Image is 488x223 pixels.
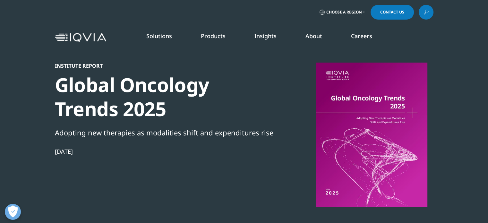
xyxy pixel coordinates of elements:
div: Institute Report [55,63,275,69]
div: Adopting new therapies as modalities shift and expenditures rise [55,127,275,138]
a: Contact Us [371,5,414,20]
nav: Primary [109,22,433,53]
a: Careers [351,32,372,40]
button: 개방형 기본 설정 [5,204,21,220]
img: IQVIA Healthcare Information Technology and Pharma Clinical Research Company [55,33,106,42]
span: Contact Us [380,10,404,14]
a: Insights [254,32,277,40]
a: Solutions [146,32,172,40]
a: About [305,32,322,40]
span: Choose a Region [326,10,362,15]
div: Global Oncology Trends 2025 [55,73,275,121]
a: Products [201,32,226,40]
div: [DATE] [55,148,275,155]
